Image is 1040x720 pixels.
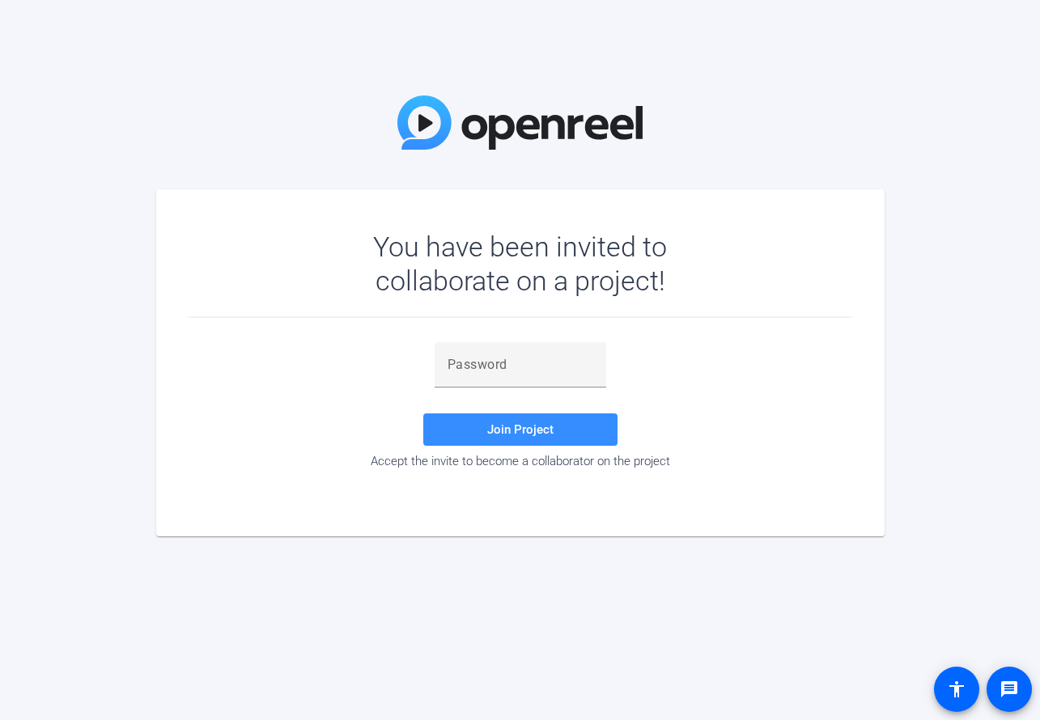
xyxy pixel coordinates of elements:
div: You have been invited to collaborate on a project! [326,230,714,298]
div: Accept the invite to become a collaborator on the project [189,454,852,468]
button: Join Project [423,413,618,446]
span: Join Project [487,422,554,437]
mat-icon: accessibility [947,680,966,699]
input: Password [448,355,593,375]
img: OpenReel Logo [397,95,643,150]
mat-icon: message [1000,680,1019,699]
